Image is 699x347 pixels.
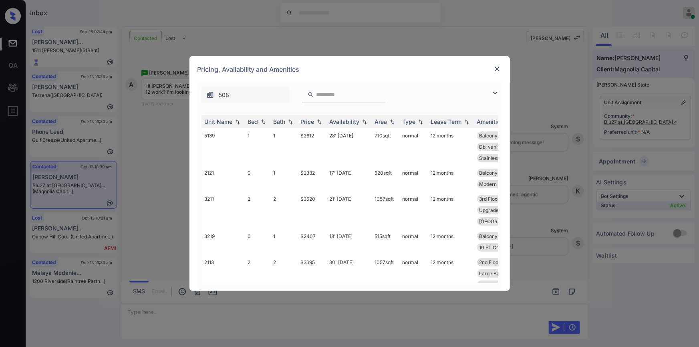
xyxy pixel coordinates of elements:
td: 2 [245,192,270,229]
td: 18' [DATE] [326,229,372,255]
td: 2 [245,255,270,292]
div: Bath [274,118,286,125]
div: Availability [330,118,360,125]
div: Type [403,118,416,125]
td: $2382 [298,165,326,192]
td: 2 [270,192,298,229]
span: Balcony [479,133,498,139]
td: normal [399,255,428,292]
td: 28' [DATE] [326,128,372,165]
img: sorting [286,119,294,125]
td: 12 months [428,192,474,229]
td: 5139 [201,128,245,165]
span: 3rd Floor [479,196,500,202]
td: 17' [DATE] [326,165,372,192]
span: [GEOGRAPHIC_DATA] [479,218,529,224]
td: $2612 [298,128,326,165]
td: 1057 sqft [372,192,399,229]
img: sorting [463,119,471,125]
td: 0 [245,229,270,255]
span: Balcony [479,170,498,176]
td: 21' [DATE] [326,192,372,229]
div: Unit Name [205,118,233,125]
td: 710 sqft [372,128,399,165]
td: normal [399,229,428,255]
td: 2121 [201,165,245,192]
img: sorting [388,119,396,125]
span: 2nd Floor [479,259,501,265]
span: Stainless steel... [479,155,516,161]
td: $3520 [298,192,326,229]
div: Pricing, Availability and Amenities [189,56,510,83]
td: 12 months [428,229,474,255]
span: 10 FT Ceiling [479,282,509,288]
td: normal [399,128,428,165]
div: Amenities [477,118,504,125]
td: 3211 [201,192,245,229]
img: sorting [361,119,369,125]
span: Dbl vanity sink... [479,144,516,150]
span: 508 [219,91,230,99]
td: 520 sqft [372,165,399,192]
img: sorting [259,119,267,125]
td: $2407 [298,229,326,255]
td: 2 [270,255,298,292]
td: 12 months [428,128,474,165]
span: 10 FT Ceiling [479,244,509,250]
td: 0 [245,165,270,192]
td: 1 [245,128,270,165]
img: sorting [234,119,242,125]
img: icon-zuma [308,91,314,98]
div: Area [375,118,387,125]
td: 1 [270,229,298,255]
td: 3219 [201,229,245,255]
td: 1 [270,128,298,165]
div: Bed [248,118,258,125]
td: normal [399,192,428,229]
img: sorting [417,119,425,125]
div: Price [301,118,314,125]
td: 515 sqft [372,229,399,255]
td: normal [399,165,428,192]
span: Large Balcony [479,270,512,276]
img: icon-zuma [206,91,214,99]
span: Modern Interior... [479,181,518,187]
td: 1 [270,165,298,192]
img: sorting [315,119,323,125]
span: Upgraded Unit [479,207,512,213]
img: icon-zuma [490,88,500,98]
span: Balcony [479,233,498,239]
td: $3395 [298,255,326,292]
div: Lease Term [431,118,462,125]
td: 12 months [428,165,474,192]
td: 2113 [201,255,245,292]
td: 12 months [428,255,474,292]
img: close [493,65,501,73]
td: 30' [DATE] [326,255,372,292]
td: 1057 sqft [372,255,399,292]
